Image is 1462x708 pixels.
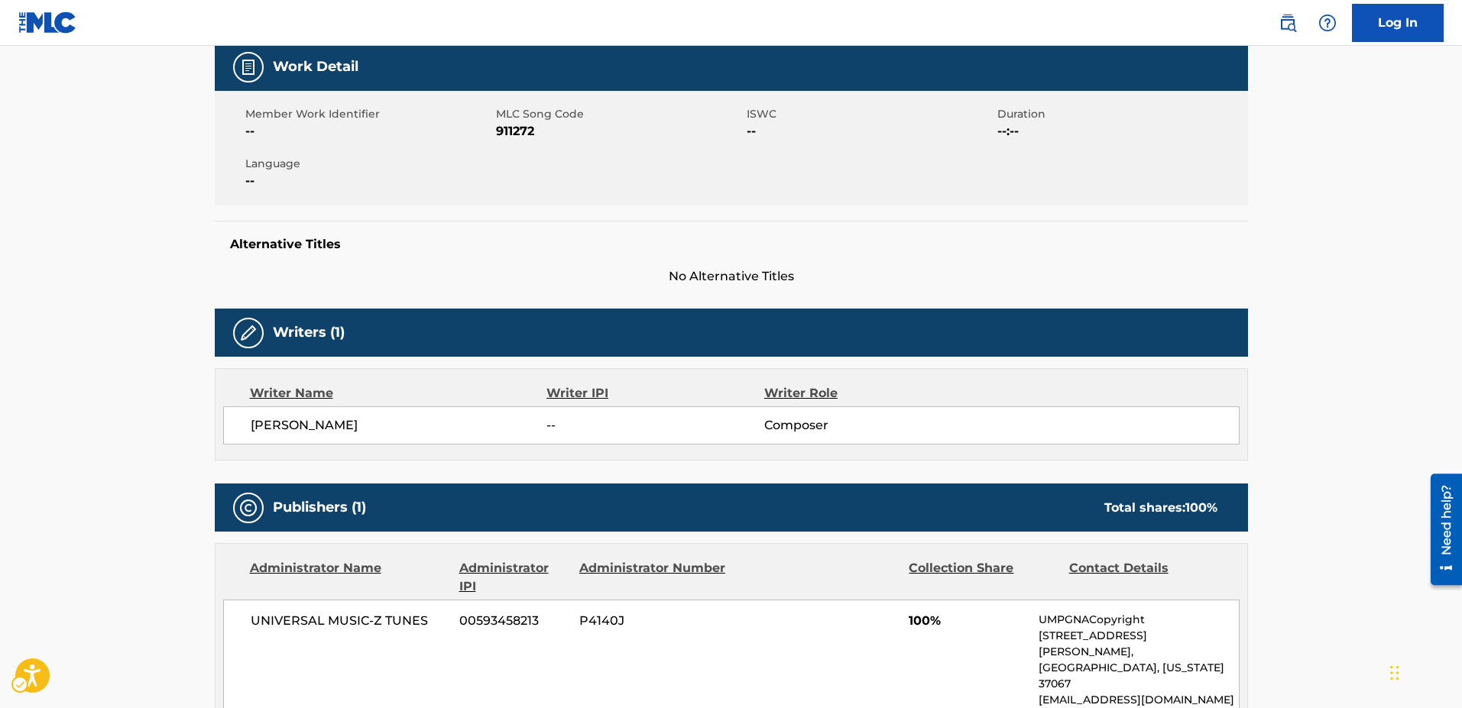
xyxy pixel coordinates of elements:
div: Administrator Number [579,559,728,596]
div: Administrator Name [250,559,448,596]
div: Total shares: [1104,499,1217,517]
h5: Work Detail [273,58,358,76]
h5: Writers (1) [273,324,345,341]
img: Work Detail [239,58,258,76]
span: Composer [764,416,962,435]
div: Collection Share [909,559,1057,596]
img: MLC Logo [18,11,77,34]
span: Member Work Identifier [245,106,492,122]
span: No Alternative Titles [215,267,1248,286]
iframe: Iframe | Resource Center [1419,467,1462,590]
span: -- [245,122,492,141]
p: [GEOGRAPHIC_DATA], [US_STATE] 37067 [1039,660,1238,692]
span: -- [747,122,994,141]
div: Chat Widget [1386,635,1462,708]
span: -- [245,172,492,190]
img: Publishers [239,499,258,517]
p: [EMAIL_ADDRESS][DOMAIN_NAME] [1039,692,1238,708]
div: Drag [1390,650,1399,696]
span: 911272 [496,122,743,141]
span: 00593458213 [459,612,568,630]
div: Writer Name [250,384,547,402]
a: Log In [1352,4,1444,42]
span: UNIVERSAL MUSIC-Z TUNES [251,612,449,630]
span: Duration [997,106,1244,122]
span: [PERSON_NAME] [251,416,547,435]
div: Writer IPI [546,384,764,402]
h5: Alternative Titles [230,237,1233,252]
img: search [1279,14,1297,32]
span: 100% [909,612,1027,630]
img: help [1318,14,1337,32]
iframe: Hubspot Iframe [1386,635,1462,708]
span: --:-- [997,122,1244,141]
span: -- [546,416,763,435]
h5: Publishers (1) [273,499,366,516]
div: Writer Role [764,384,962,402]
div: Administrator IPI [459,559,568,596]
span: P4140J [579,612,728,630]
p: [STREET_ADDRESS][PERSON_NAME], [1039,628,1238,660]
p: UMPGNACopyright [1039,612,1238,628]
div: Contact Details [1069,559,1217,596]
span: ISWC [747,106,994,122]
span: MLC Song Code [496,106,743,122]
img: Writers [239,324,258,342]
span: 100 % [1185,500,1217,515]
span: Language [245,156,492,172]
